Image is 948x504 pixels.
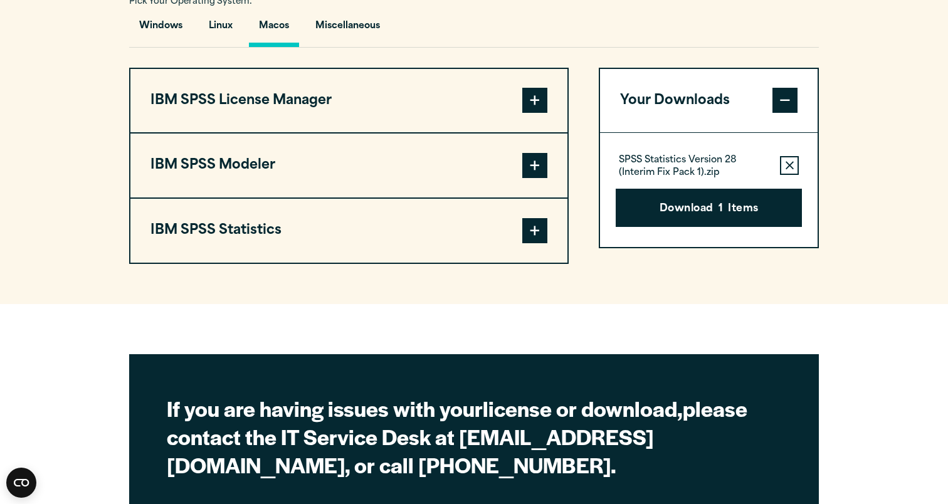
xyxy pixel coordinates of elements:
button: IBM SPSS Statistics [130,199,567,263]
button: IBM SPSS Modeler [130,134,567,197]
button: Macos [249,11,299,47]
button: Windows [129,11,192,47]
button: Linux [199,11,243,47]
p: SPSS Statistics Version 28 (Interim Fix Pack 1).zip [619,154,770,179]
button: Miscellaneous [305,11,390,47]
button: Your Downloads [600,69,818,133]
span: 1 [719,201,723,218]
strong: license or download, [483,393,683,423]
button: IBM SPSS License Manager [130,69,567,133]
button: Open CMP widget [6,468,36,498]
div: Your Downloads [600,132,818,247]
button: Download1Items [616,189,802,228]
h2: If you are having issues with your please contact the IT Service Desk at [EMAIL_ADDRESS][DOMAIN_N... [167,394,781,479]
